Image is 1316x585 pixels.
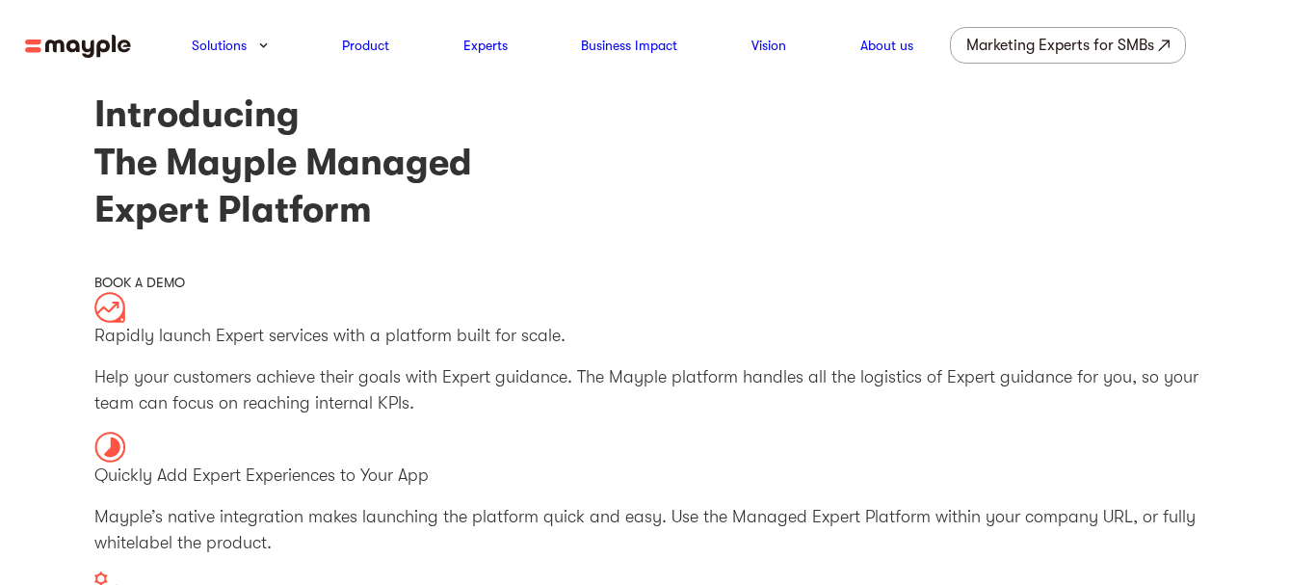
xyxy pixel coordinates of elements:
[581,34,677,57] a: Business Impact
[463,34,508,57] a: Experts
[25,35,131,59] img: mayple-logo
[94,504,1222,556] p: Mayple’s native integration makes launching the platform quick and easy. Use the Managed Expert P...
[192,34,247,57] a: Solutions
[94,273,1222,292] div: BOOK A DEMO
[966,32,1154,59] div: Marketing Experts for SMBs
[860,34,913,57] a: About us
[950,27,1186,64] a: Marketing Experts for SMBs
[259,42,268,48] img: arrow-down
[94,463,1222,489] p: Quickly Add Expert Experiences to Your App
[94,364,1222,416] p: Help your customers achieve their goals with Expert guidance. The Mayple platform handles all the...
[94,91,1222,233] h1: Introducing The Mayple Managed Expert Platform
[342,34,389,57] a: Product
[751,34,786,57] a: Vision
[94,323,1222,349] p: Rapidly launch Expert services with a platform built for scale.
